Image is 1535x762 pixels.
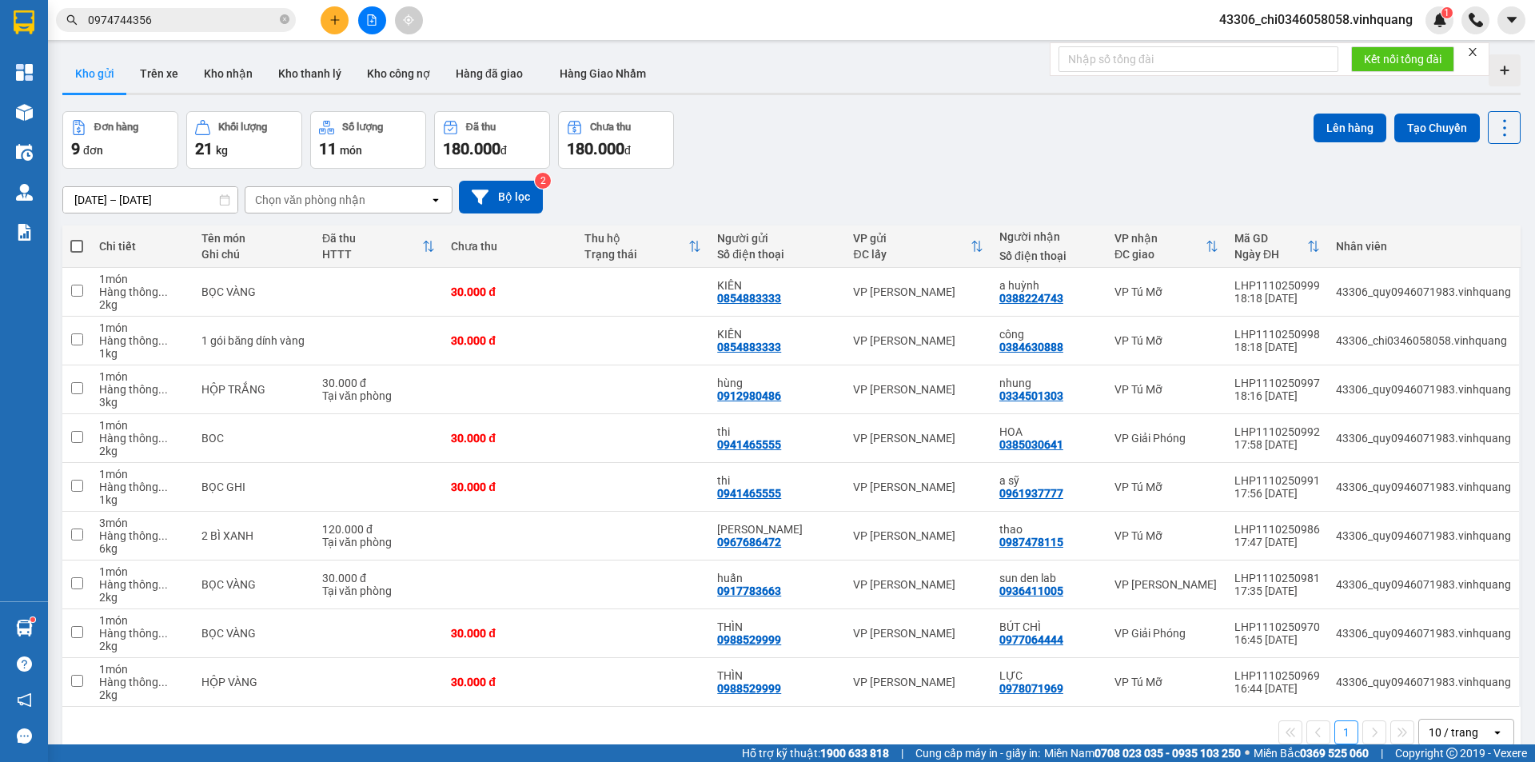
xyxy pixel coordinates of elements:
[1114,676,1218,688] div: VP Tú Mỡ
[1467,46,1478,58] span: close
[99,334,185,347] div: Hàng thông thường
[366,14,377,26] span: file-add
[322,248,422,261] div: HTTT
[201,529,306,542] div: 2 BÌ XANH
[717,341,781,353] div: 0854883333
[99,240,185,253] div: Chi tiết
[915,744,1040,762] span: Cung cấp máy in - giấy in:
[1114,578,1218,591] div: VP [PERSON_NAME]
[1059,46,1338,72] input: Nhập số tổng đài
[434,111,550,169] button: Đã thu180.000đ
[1234,425,1320,438] div: LHP1110250992
[451,432,568,445] div: 30.000 đ
[1234,487,1320,500] div: 17:56 [DATE]
[717,536,781,549] div: 0967686472
[853,248,970,261] div: ĐC lấy
[358,6,386,34] button: file-add
[158,383,168,396] span: ...
[17,692,32,708] span: notification
[999,620,1098,633] div: BÚT CHÌ
[99,688,185,701] div: 2 kg
[1044,744,1241,762] span: Miền Nam
[322,377,435,389] div: 30.000 đ
[1336,578,1511,591] div: 43306_quy0946071983.vinhquang
[403,14,414,26] span: aim
[443,54,536,93] button: Hàng đã giao
[717,438,781,451] div: 0941465555
[201,627,306,640] div: BỌC VÀNG
[322,523,435,536] div: 120.000 đ
[99,396,185,409] div: 3 kg
[99,445,185,457] div: 2 kg
[354,54,443,93] button: Kho công nợ
[567,139,624,158] span: 180.000
[265,54,354,93] button: Kho thanh lý
[83,144,103,157] span: đơn
[1429,724,1478,740] div: 10 / trang
[717,377,837,389] div: hùng
[191,54,265,93] button: Kho nhận
[322,536,435,549] div: Tại văn phòng
[999,389,1063,402] div: 0334501303
[1114,432,1218,445] div: VP Giải Phóng
[1245,750,1250,756] span: ⚪️
[1234,584,1320,597] div: 17:35 [DATE]
[1094,747,1241,760] strong: 0708 023 035 - 0935 103 250
[717,425,837,438] div: thi
[1446,748,1457,759] span: copyright
[853,232,970,245] div: VP gửi
[1234,377,1320,389] div: LHP1110250997
[853,676,983,688] div: VP [PERSON_NAME]
[1497,6,1525,34] button: caret-down
[717,584,781,597] div: 0917783663
[1441,7,1453,18] sup: 1
[1114,481,1218,493] div: VP Tú Mỡ
[99,529,185,542] div: Hàng thông thường
[999,292,1063,305] div: 0388224743
[99,468,185,481] div: 1 món
[999,682,1063,695] div: 0978071969
[1351,46,1454,72] button: Kết nối tổng đài
[999,536,1063,549] div: 0987478115
[717,248,837,261] div: Số điện thoại
[16,144,33,161] img: warehouse-icon
[717,633,781,646] div: 0988529999
[66,14,78,26] span: search
[99,640,185,652] div: 2 kg
[1114,232,1206,245] div: VP nhận
[1234,523,1320,536] div: LHP1110250986
[395,6,423,34] button: aim
[280,14,289,24] span: close-circle
[30,617,35,622] sup: 1
[999,669,1098,682] div: LỰC
[717,474,837,487] div: thi
[1364,50,1441,68] span: Kết nối tổng đài
[99,481,185,493] div: Hàng thông thường
[99,347,185,360] div: 1 kg
[584,232,689,245] div: Thu hộ
[255,192,365,208] div: Chọn văn phòng nhận
[717,232,837,245] div: Người gửi
[999,425,1098,438] div: HOA
[1336,334,1511,347] div: 43306_chi0346058058.vinhquang
[158,285,168,298] span: ...
[99,432,185,445] div: Hàng thông thường
[94,122,138,133] div: Đơn hàng
[1234,248,1307,261] div: Ngày ĐH
[1234,669,1320,682] div: LHP1110250969
[853,529,983,542] div: VP [PERSON_NAME]
[717,572,837,584] div: huấn
[1114,529,1218,542] div: VP Tú Mỡ
[1234,474,1320,487] div: LHP1110250991
[158,676,168,688] span: ...
[1234,572,1320,584] div: LHP1110250981
[1234,328,1320,341] div: LHP1110250998
[1114,248,1206,261] div: ĐC giao
[1469,13,1483,27] img: phone-icon
[1234,389,1320,402] div: 18:16 [DATE]
[319,139,337,158] span: 11
[999,633,1063,646] div: 0977064444
[1234,682,1320,695] div: 16:44 [DATE]
[853,383,983,396] div: VP [PERSON_NAME]
[1444,7,1449,18] span: 1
